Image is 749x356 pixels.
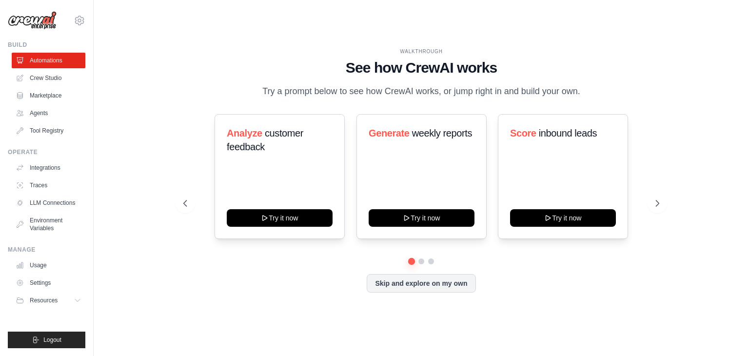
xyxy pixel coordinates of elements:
a: Traces [12,178,85,193]
a: Agents [12,105,85,121]
a: Marketplace [12,88,85,103]
button: Try it now [227,209,333,227]
span: Score [510,128,536,138]
span: Resources [30,297,58,304]
a: Settings [12,275,85,291]
img: Logo [8,11,57,30]
a: Tool Registry [12,123,85,138]
p: Try a prompt below to see how CrewAI works, or jump right in and build your own. [257,84,585,99]
h1: See how CrewAI works [183,59,659,77]
span: Analyze [227,128,262,138]
button: Try it now [510,209,616,227]
a: LLM Connections [12,195,85,211]
a: Usage [12,257,85,273]
button: Logout [8,332,85,348]
a: Environment Variables [12,213,85,236]
span: customer feedback [227,128,303,152]
button: Skip and explore on my own [367,274,475,293]
a: Integrations [12,160,85,176]
div: Manage [8,246,85,254]
button: Try it now [369,209,474,227]
div: Operate [8,148,85,156]
a: Automations [12,53,85,68]
a: Crew Studio [12,70,85,86]
div: Build [8,41,85,49]
span: Generate [369,128,410,138]
div: WALKTHROUGH [183,48,659,55]
span: Logout [43,336,61,344]
button: Resources [12,293,85,308]
span: weekly reports [412,128,472,138]
span: inbound leads [539,128,597,138]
